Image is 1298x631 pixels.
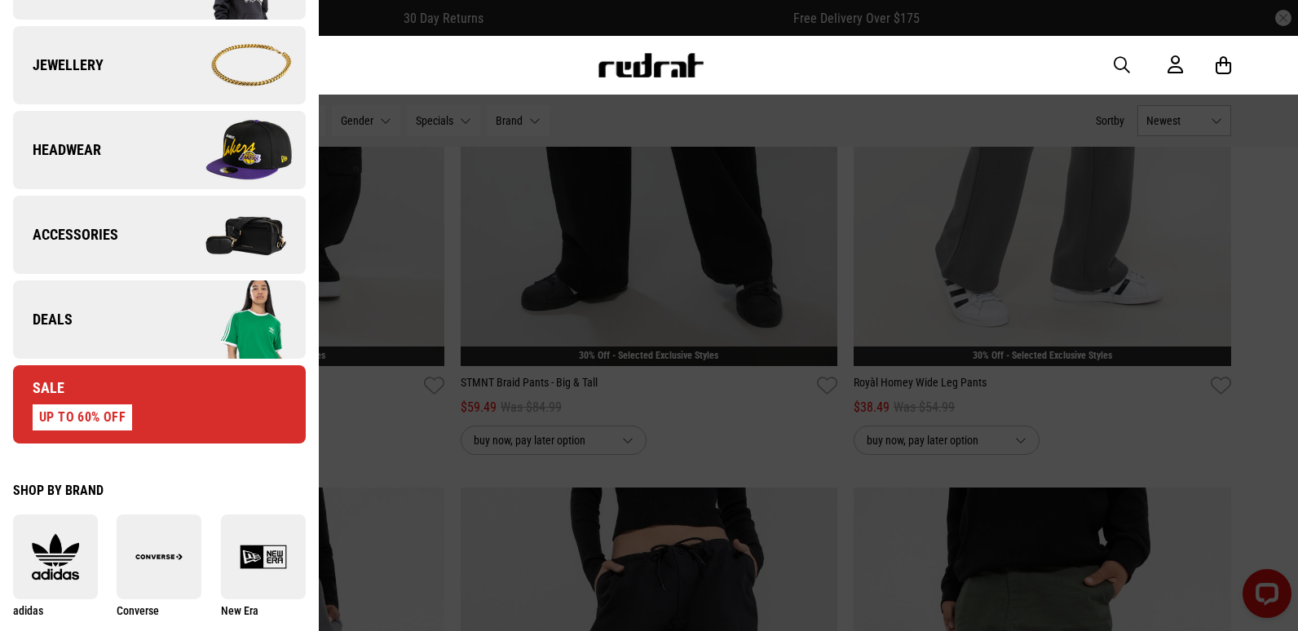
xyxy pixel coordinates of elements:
img: adidas [13,533,98,580]
a: New Era New Era [221,514,306,618]
a: Sale UP TO 60% OFF [13,365,306,443]
img: Company [159,194,305,276]
img: Company [159,24,305,106]
a: adidas adidas [13,514,98,618]
span: adidas [13,604,43,617]
img: Company [159,279,305,360]
span: Jewellery [13,55,104,75]
a: Deals Company [13,280,306,359]
a: Accessories Company [13,196,306,274]
span: Sale [13,378,64,398]
a: Jewellery Company [13,26,306,104]
div: Shop by Brand [13,483,306,498]
span: Headwear [13,140,101,160]
span: Accessories [13,225,118,245]
a: Headwear Company [13,111,306,189]
span: Deals [13,310,73,329]
span: New Era [221,604,258,617]
span: Converse [117,604,159,617]
img: New Era [221,533,306,580]
img: Converse [117,533,201,580]
img: Company [159,109,305,191]
button: Open LiveChat chat widget [13,7,62,55]
div: UP TO 60% OFF [33,404,132,430]
a: Converse Converse [117,514,201,618]
img: Redrat logo [597,53,704,77]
